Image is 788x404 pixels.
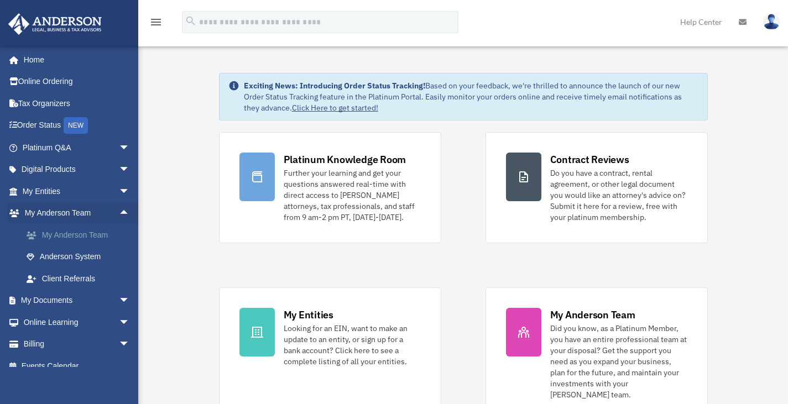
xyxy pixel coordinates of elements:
[550,153,629,166] div: Contract Reviews
[119,202,141,225] span: arrow_drop_up
[284,167,421,223] div: Further your learning and get your questions answered real-time with direct access to [PERSON_NAM...
[550,323,687,400] div: Did you know, as a Platinum Member, you have an entire professional team at your disposal? Get th...
[119,180,141,203] span: arrow_drop_down
[119,311,141,334] span: arrow_drop_down
[8,333,147,355] a: Billingarrow_drop_down
[8,137,147,159] a: Platinum Q&Aarrow_drop_down
[8,159,147,181] a: Digital Productsarrow_drop_down
[8,355,147,377] a: Events Calendar
[284,308,333,322] div: My Entities
[763,14,780,30] img: User Pic
[119,137,141,159] span: arrow_drop_down
[15,246,147,268] a: Anderson System
[284,323,421,367] div: Looking for an EIN, want to make an update to an entity, or sign up for a bank account? Click her...
[8,202,147,224] a: My Anderson Teamarrow_drop_up
[486,132,708,243] a: Contract Reviews Do you have a contract, rental agreement, or other legal document you would like...
[149,15,163,29] i: menu
[119,159,141,181] span: arrow_drop_down
[149,19,163,29] a: menu
[8,114,147,137] a: Order StatusNEW
[292,103,378,113] a: Click Here to get started!
[550,308,635,322] div: My Anderson Team
[8,49,141,71] a: Home
[8,92,147,114] a: Tax Organizers
[8,290,147,312] a: My Documentsarrow_drop_down
[5,13,105,35] img: Anderson Advisors Platinum Portal
[8,180,147,202] a: My Entitiesarrow_drop_down
[15,267,147,290] a: Client Referrals
[244,81,425,91] strong: Exciting News: Introducing Order Status Tracking!
[219,132,441,243] a: Platinum Knowledge Room Further your learning and get your questions answered real-time with dire...
[15,224,147,246] a: My Anderson Team
[119,290,141,312] span: arrow_drop_down
[8,71,147,93] a: Online Ordering
[550,167,687,223] div: Do you have a contract, rental agreement, or other legal document you would like an attorney's ad...
[284,153,406,166] div: Platinum Knowledge Room
[64,117,88,134] div: NEW
[8,311,147,333] a: Online Learningarrow_drop_down
[244,80,698,113] div: Based on your feedback, we're thrilled to announce the launch of our new Order Status Tracking fe...
[185,15,197,27] i: search
[119,333,141,356] span: arrow_drop_down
